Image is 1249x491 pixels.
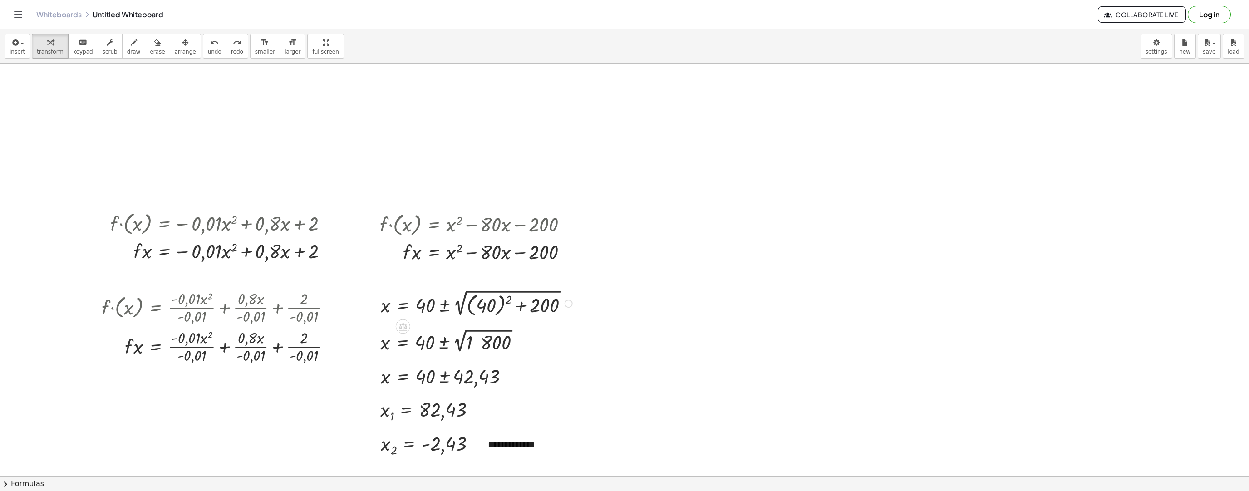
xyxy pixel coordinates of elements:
button: fullscreen [307,34,344,59]
span: Collaborate Live [1106,10,1178,19]
i: keyboard [79,37,87,48]
span: undo [208,49,221,55]
button: insert [5,34,30,59]
i: undo [210,37,219,48]
span: settings [1146,49,1167,55]
a: Whiteboards [36,10,82,19]
button: redoredo [226,34,248,59]
button: erase [145,34,170,59]
span: new [1179,49,1190,55]
button: format_sizesmaller [250,34,280,59]
button: load [1223,34,1244,59]
span: fullscreen [312,49,339,55]
button: Log in [1188,6,1231,23]
button: transform [32,34,69,59]
button: draw [122,34,146,59]
span: insert [10,49,25,55]
button: arrange [170,34,201,59]
span: erase [150,49,165,55]
button: scrub [98,34,123,59]
span: save [1203,49,1215,55]
span: smaller [255,49,275,55]
span: transform [37,49,64,55]
div: Apply the same math to both sides of the equation [427,265,441,280]
button: undoundo [203,34,226,59]
span: redo [231,49,243,55]
button: new [1174,34,1196,59]
span: load [1228,49,1239,55]
button: format_sizelarger [280,34,305,59]
i: format_size [261,37,269,48]
button: save [1198,34,1221,59]
span: arrange [175,49,196,55]
i: format_size [288,37,297,48]
button: Collaborate Live [1098,6,1186,23]
span: draw [127,49,141,55]
button: keyboardkeypad [68,34,98,59]
button: Toggle navigation [11,7,25,22]
span: keypad [73,49,93,55]
button: settings [1141,34,1172,59]
div: Apply the same math to both sides of the equation [396,319,410,334]
span: scrub [103,49,118,55]
span: larger [285,49,300,55]
i: redo [233,37,241,48]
